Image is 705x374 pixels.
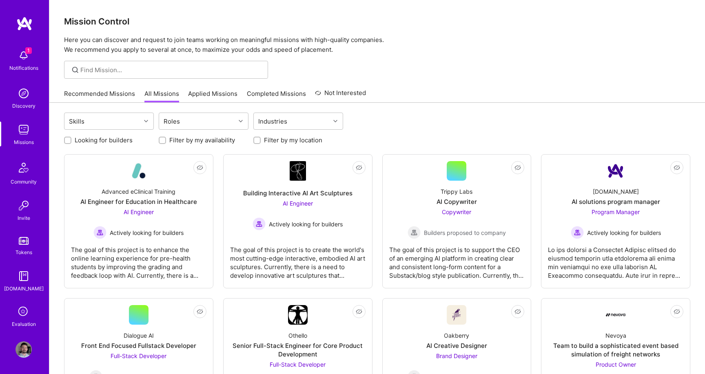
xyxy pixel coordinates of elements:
[102,187,175,196] div: Advanced eClinical Training
[514,164,521,171] i: icon EyeClosed
[71,161,206,281] a: Company LogoAdvanced eClinical TrainingAI Engineer for Education in HealthcareAI Engineer Activel...
[269,220,343,228] span: Actively looking for builders
[230,161,366,281] a: Company LogoBuilding Interactive AI Art SculpturesAI Engineer Actively looking for buildersActive...
[64,89,135,103] a: Recommended Missions
[389,239,525,280] div: The goal of this project is to support the CEO of an emerging AI platform in creating clear and c...
[12,102,35,110] div: Discovery
[572,197,660,206] div: AI solutions program manager
[514,308,521,315] i: icon EyeClosed
[111,352,166,359] span: Full-Stack Developer
[12,320,36,328] div: Evaluation
[16,85,32,102] img: discovery
[16,16,33,31] img: logo
[81,341,196,350] div: Front End Focused Fullstack Developer
[18,214,30,222] div: Invite
[16,268,32,284] img: guide book
[315,88,366,103] a: Not Interested
[80,66,262,74] input: Find Mission...
[14,138,34,146] div: Missions
[80,197,197,206] div: AI Engineer for Education in Healthcare
[437,197,477,206] div: AI Copywriter
[162,115,182,127] div: Roles
[67,115,86,127] div: Skills
[256,115,289,127] div: Industries
[424,228,506,237] span: Builders proposed to company
[605,331,626,340] div: Nevoya
[75,136,133,144] label: Looking for builders
[548,341,683,359] div: Team to build a sophisticated event based simulation of freight networks
[548,239,683,280] div: Lo ips dolorsi a Consectet Adipisc elitsed do eiusmod temporin utla etdolorema ali enima min veni...
[674,164,680,171] i: icon EyeClosed
[243,189,352,197] div: Building Interactive AI Art Sculptures
[283,200,313,207] span: AI Engineer
[11,177,37,186] div: Community
[253,217,266,230] img: Actively looking for builders
[356,308,362,315] i: icon EyeClosed
[124,208,154,215] span: AI Engineer
[290,161,306,181] img: Company Logo
[144,119,148,123] i: icon Chevron
[16,248,32,257] div: Tokens
[16,47,32,64] img: bell
[230,239,366,280] div: The goal of this project is to create the world's most cutting-edge interactive, embodied AI art ...
[16,304,31,320] i: icon SelectionTeam
[197,164,203,171] i: icon EyeClosed
[442,208,471,215] span: Copywriter
[441,187,472,196] div: Trippy Labs
[356,164,362,171] i: icon EyeClosed
[592,208,640,215] span: Program Manager
[16,197,32,214] img: Invite
[288,331,307,340] div: Othello
[197,308,203,315] i: icon EyeClosed
[426,341,487,350] div: AI Creative Designer
[25,47,32,54] span: 1
[64,16,690,27] h3: Mission Control
[14,158,33,177] img: Community
[247,89,306,103] a: Completed Missions
[444,331,469,340] div: Oakberry
[587,228,661,237] span: Actively looking for builders
[230,341,366,359] div: Senior Full-Stack Engineer for Core Product Development
[16,341,32,358] img: User Avatar
[333,119,337,123] i: icon Chevron
[593,187,639,196] div: [DOMAIN_NAME]
[169,136,235,144] label: Filter by my availability
[129,161,149,181] img: Company Logo
[144,89,179,103] a: All Missions
[64,35,690,55] p: Here you can discover and request to join teams working on meaningful missions with high-quality ...
[16,122,32,138] img: teamwork
[548,161,683,281] a: Company Logo[DOMAIN_NAME]AI solutions program managerProgram Manager Actively looking for builder...
[270,361,326,368] span: Full-Stack Developer
[239,119,243,123] i: icon Chevron
[124,331,154,340] div: Dialogue AI
[93,226,106,239] img: Actively looking for builders
[264,136,322,144] label: Filter by my location
[408,226,421,239] img: Builders proposed to company
[288,305,308,325] img: Company Logo
[71,65,80,75] i: icon SearchGrey
[188,89,237,103] a: Applied Missions
[606,161,625,181] img: Company Logo
[110,228,184,237] span: Actively looking for builders
[13,341,34,358] a: User Avatar
[674,308,680,315] i: icon EyeClosed
[71,239,206,280] div: The goal of this project is to enhance the online learning experience for pre-health students by ...
[4,284,44,293] div: [DOMAIN_NAME]
[606,313,625,316] img: Company Logo
[19,237,29,245] img: tokens
[436,352,477,359] span: Brand Designer
[596,361,636,368] span: Product Owner
[447,305,466,325] img: Company Logo
[389,161,525,281] a: Trippy LabsAI CopywriterCopywriter Builders proposed to companyBuilders proposed to companyThe go...
[9,64,38,72] div: Notifications
[571,226,584,239] img: Actively looking for builders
